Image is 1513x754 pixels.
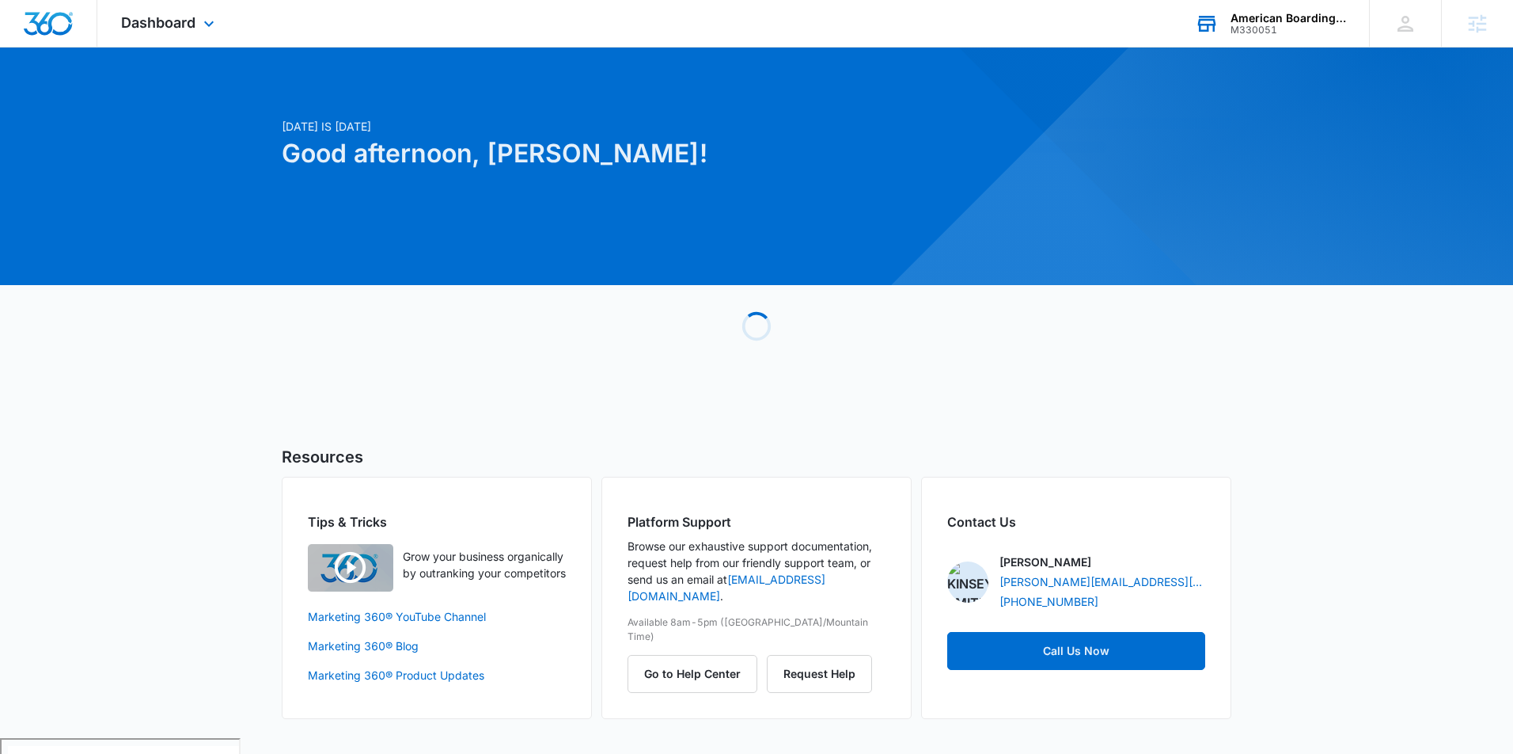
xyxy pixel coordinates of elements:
[308,544,393,592] img: Quick Overview Video
[403,548,566,581] p: Grow your business organically by outranking your competitors
[628,538,885,604] p: Browse our exhaustive support documentation, request help from our friendly support team, or send...
[628,615,885,644] p: Available 8am-5pm ([GEOGRAPHIC_DATA]/Mountain Time)
[628,655,757,693] button: Go to Help Center
[25,41,38,54] img: website_grey.svg
[44,25,78,38] div: v 4.0.25
[999,593,1098,610] a: [PHONE_NUMBER]
[1230,25,1346,36] div: account id
[282,135,908,173] h1: Good afternoon, [PERSON_NAME]!
[628,512,885,531] h2: Platform Support
[175,93,267,104] div: Keywords by Traffic
[282,445,1231,469] h5: Resources
[767,655,872,693] button: Request Help
[60,93,142,104] div: Domain Overview
[282,118,908,135] p: [DATE] is [DATE]
[308,512,566,531] h2: Tips & Tricks
[157,92,170,105] img: tab_keywords_by_traffic_grey.svg
[999,554,1091,570] p: [PERSON_NAME]
[628,667,767,680] a: Go to Help Center
[308,667,566,684] a: Marketing 360® Product Updates
[947,562,988,603] img: Kinsey Smith
[43,92,55,105] img: tab_domain_overview_orange.svg
[308,608,566,625] a: Marketing 360® YouTube Channel
[121,14,195,31] span: Dashboard
[41,41,174,54] div: Domain: [DOMAIN_NAME]
[25,25,38,38] img: logo_orange.svg
[947,632,1205,670] a: Call Us Now
[767,667,872,680] a: Request Help
[1230,12,1346,25] div: account name
[999,573,1205,590] a: [PERSON_NAME][EMAIL_ADDRESS][PERSON_NAME][DOMAIN_NAME]
[947,512,1205,531] h2: Contact Us
[308,638,566,654] a: Marketing 360® Blog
